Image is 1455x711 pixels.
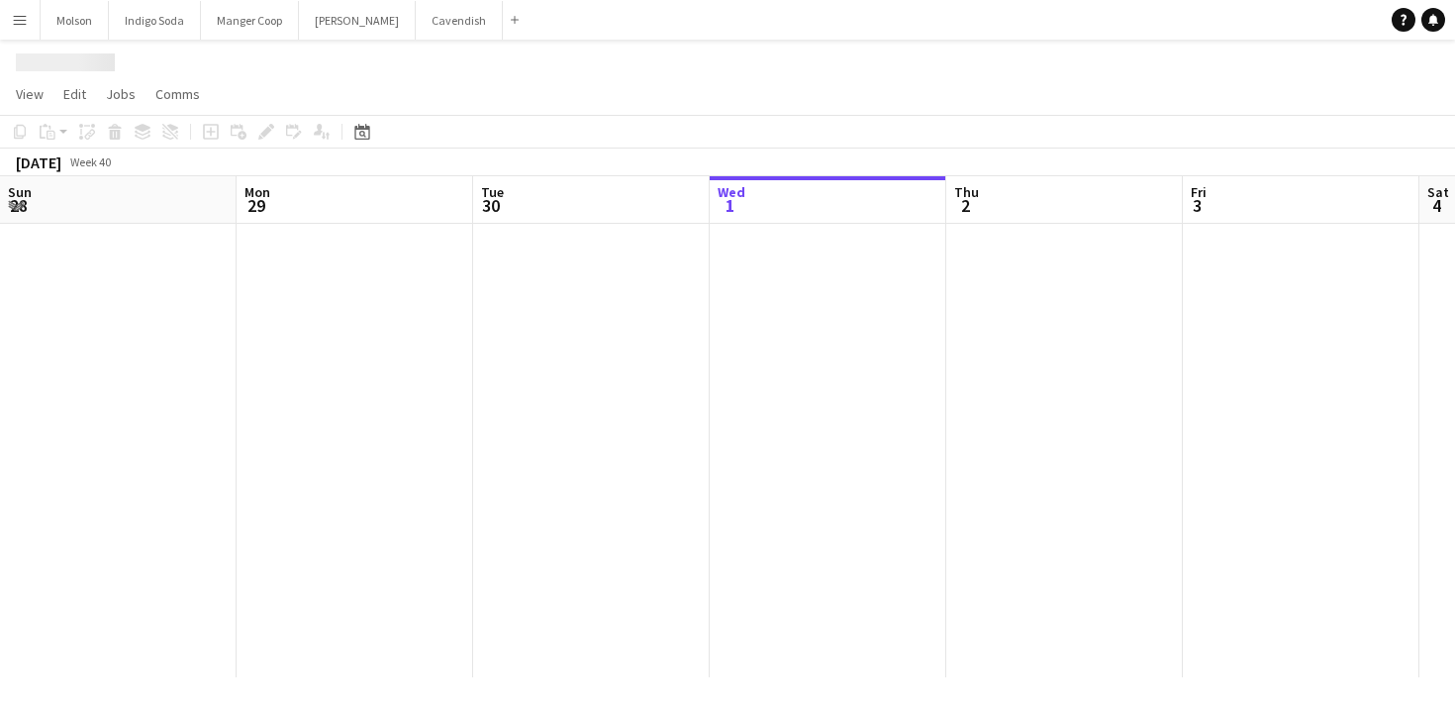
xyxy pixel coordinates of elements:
[109,1,201,40] button: Indigo Soda
[155,85,200,103] span: Comms
[951,194,979,217] span: 2
[1424,194,1449,217] span: 4
[478,194,504,217] span: 30
[16,85,44,103] span: View
[5,194,32,217] span: 28
[41,1,109,40] button: Molson
[8,81,51,107] a: View
[481,183,504,201] span: Tue
[106,85,136,103] span: Jobs
[16,152,61,172] div: [DATE]
[98,81,144,107] a: Jobs
[244,183,270,201] span: Mon
[299,1,416,40] button: [PERSON_NAME]
[416,1,503,40] button: Cavendish
[1188,194,1207,217] span: 3
[242,194,270,217] span: 29
[715,194,745,217] span: 1
[201,1,299,40] button: Manger Coop
[147,81,208,107] a: Comms
[65,154,115,169] span: Week 40
[718,183,745,201] span: Wed
[1191,183,1207,201] span: Fri
[954,183,979,201] span: Thu
[63,85,86,103] span: Edit
[1427,183,1449,201] span: Sat
[8,183,32,201] span: Sun
[55,81,94,107] a: Edit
